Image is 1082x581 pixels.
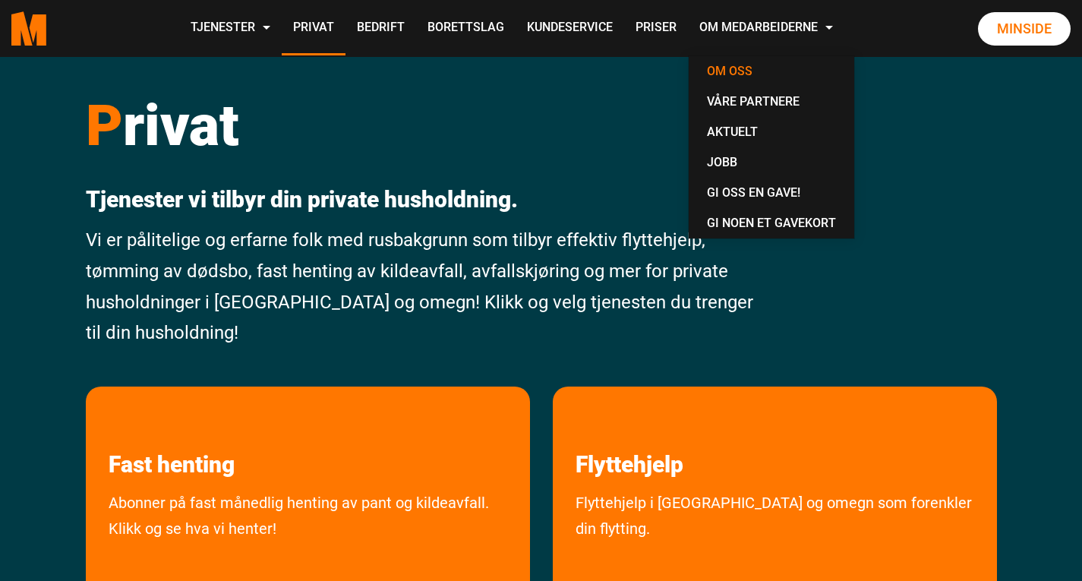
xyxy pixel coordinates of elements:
a: Om Medarbeiderne [688,2,844,55]
a: Om oss [695,56,848,87]
a: Minside [978,12,1071,46]
a: Våre partnere [695,87,848,117]
a: Borettslag [416,2,516,55]
p: Vi er pålitelige og erfarne folk med rusbakgrunn som tilbyr effektiv flyttehjelp, tømming av døds... [86,225,764,349]
a: Tjenester [179,2,282,55]
a: Kundeservice [516,2,624,55]
a: Bedrift [345,2,416,55]
h1: rivat [86,91,764,159]
a: Privat [282,2,345,55]
a: les mer om Flyttehjelp [553,387,706,478]
a: les mer om Fast henting [86,387,257,478]
a: Priser [624,2,688,55]
a: Gi noen et gavekort [695,208,848,238]
a: Jobb [695,147,848,178]
a: Aktuelt [695,117,848,147]
a: Gi oss en gave! [695,178,848,208]
span: P [86,92,123,159]
p: Tjenester vi tilbyr din private husholdning. [86,186,764,213]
